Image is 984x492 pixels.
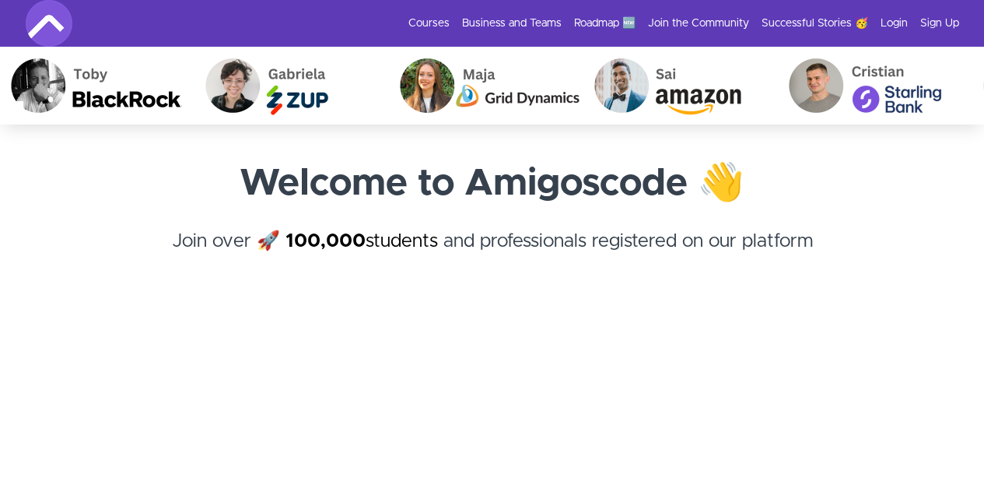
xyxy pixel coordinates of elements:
strong: Welcome to Amigoscode 👋 [240,165,744,202]
img: Cristian [777,47,972,125]
img: Maja [388,47,583,125]
strong: 100,000 [285,232,366,251]
a: 100,000students [285,232,438,251]
a: Join the Community [648,16,749,31]
a: Login [881,16,908,31]
a: Roadmap 🆕 [574,16,636,31]
img: Gabriela [194,47,388,125]
a: Sign Up [920,16,959,31]
h4: Join over 🚀 and professionals registered on our platform [26,227,959,283]
img: Sai [583,47,777,125]
a: Courses [408,16,450,31]
a: Successful Stories 🥳 [762,16,868,31]
a: Business and Teams [462,16,562,31]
